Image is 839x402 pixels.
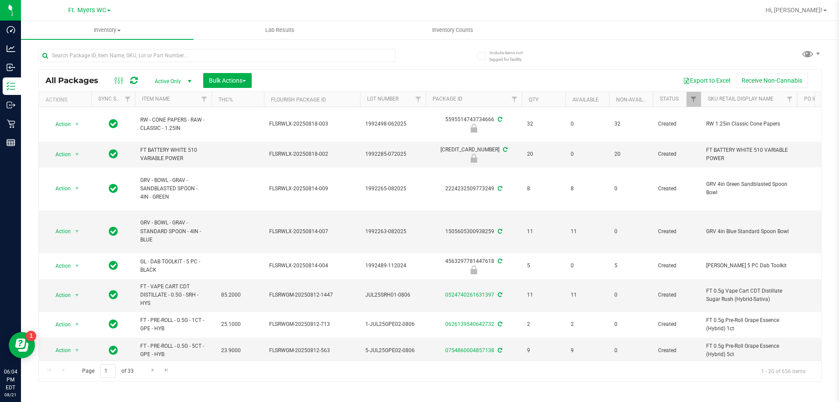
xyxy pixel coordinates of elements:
[424,115,523,133] div: 5595514743734666
[140,219,206,244] span: GRV - BOWL - GRAV - STANDARD SPOON - 4IN - BLUE
[424,124,523,133] div: Newly Received
[496,228,502,234] span: Sync from Compliance System
[253,26,306,34] span: Lab Results
[365,185,420,193] span: 1992265-082025
[109,259,118,272] span: In Sync
[658,320,696,329] span: Created
[269,320,355,329] span: FLSRWGM-20250812-713
[269,291,355,299] span: FLSRWGM-20250812-1447
[48,118,71,130] span: Action
[365,262,420,270] span: 1992489-112024
[68,7,106,14] span: Ft. Myers WC
[109,344,118,357] span: In Sync
[109,289,118,301] span: In Sync
[7,138,15,147] inline-svg: Reports
[218,97,233,103] a: THC%
[706,342,792,359] span: FT 0.5g Pre-Roll Grape Essence (Hybrid) 5ct
[365,320,420,329] span: 1-JUL25GPE02-0806
[706,120,792,128] span: RW 1.25in Classic Cone Papers
[496,258,502,264] span: Sync from Compliance System
[424,146,523,163] div: [CREDIT_CARD_NUMBER]
[424,185,523,193] div: 2224232509773249
[7,119,15,128] inline-svg: Retail
[7,101,15,109] inline-svg: Outbound
[72,318,83,331] span: select
[72,118,83,130] span: select
[660,96,679,102] a: Status
[48,260,71,272] span: Action
[614,150,648,158] span: 20
[21,21,194,39] a: Inventory
[736,73,808,88] button: Receive Non-Cannabis
[48,182,71,195] span: Action
[614,320,648,329] span: 0
[614,227,648,236] span: 0
[445,321,494,327] a: 0626139540642732
[109,118,118,130] span: In Sync
[217,318,245,331] span: 25.1000
[571,291,604,299] span: 11
[571,346,604,355] span: 9
[366,21,539,39] a: Inventory Counts
[160,364,173,376] a: Go to the last page
[7,44,15,53] inline-svg: Analytics
[269,227,355,236] span: FLSRWLX-20250814-007
[411,92,426,107] a: Filter
[502,147,507,153] span: Sync from Compliance System
[7,82,15,91] inline-svg: Inventory
[658,262,696,270] span: Created
[686,92,701,107] a: Filter
[48,344,71,357] span: Action
[424,227,523,236] div: 1505605300938259
[424,266,523,274] div: Newly Received
[571,227,604,236] span: 11
[496,185,502,192] span: Sync from Compliance System
[72,148,83,161] span: select
[197,92,211,107] a: Filter
[271,97,326,103] a: Flourish Package ID
[72,289,83,301] span: select
[72,344,83,357] span: select
[489,49,533,63] span: Include items not tagged for facility
[217,344,245,357] span: 23.9000
[527,320,560,329] span: 2
[529,97,538,103] a: Qty
[706,146,792,163] span: FT BATTERY WHITE 510 VARIABLE POWER
[527,120,560,128] span: 32
[140,146,206,163] span: FT BATTERY WHITE 510 VARIABLE POWER
[4,368,17,392] p: 06:04 PM EDT
[109,182,118,195] span: In Sync
[496,116,502,122] span: Sync from Compliance System
[614,120,648,128] span: 32
[614,185,648,193] span: 0
[140,316,206,333] span: FT - PRE-ROLL - 0.5G - 1CT - GPE - HYB
[48,225,71,238] span: Action
[209,77,246,84] span: Bulk Actions
[614,291,648,299] span: 0
[424,257,523,274] div: 4563297781447618
[75,364,141,378] span: Page of 33
[706,227,792,236] span: GRV 4in Blue Standard Spoon Bowl
[203,73,252,88] button: Bulk Actions
[571,262,604,270] span: 0
[72,182,83,195] span: select
[38,49,395,62] input: Search Package ID, Item Name, SKU, Lot or Part Number...
[445,292,494,298] a: 0524740261631397
[658,150,696,158] span: Created
[445,347,494,353] a: 0754860004857138
[269,262,355,270] span: FLSRWLX-20250814-004
[4,392,17,398] p: 08/21
[365,227,420,236] span: 1992263-082025
[527,150,560,158] span: 20
[496,347,502,353] span: Sync from Compliance System
[658,120,696,128] span: Created
[142,96,170,102] a: Item Name
[48,318,71,331] span: Action
[754,364,812,378] span: 1 - 20 of 656 items
[706,180,792,197] span: GRV 4in Green Sandblasted Spoon Bowl
[614,346,648,355] span: 0
[45,97,88,103] div: Actions
[121,92,135,107] a: Filter
[658,291,696,299] span: Created
[367,96,399,102] a: Lot Number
